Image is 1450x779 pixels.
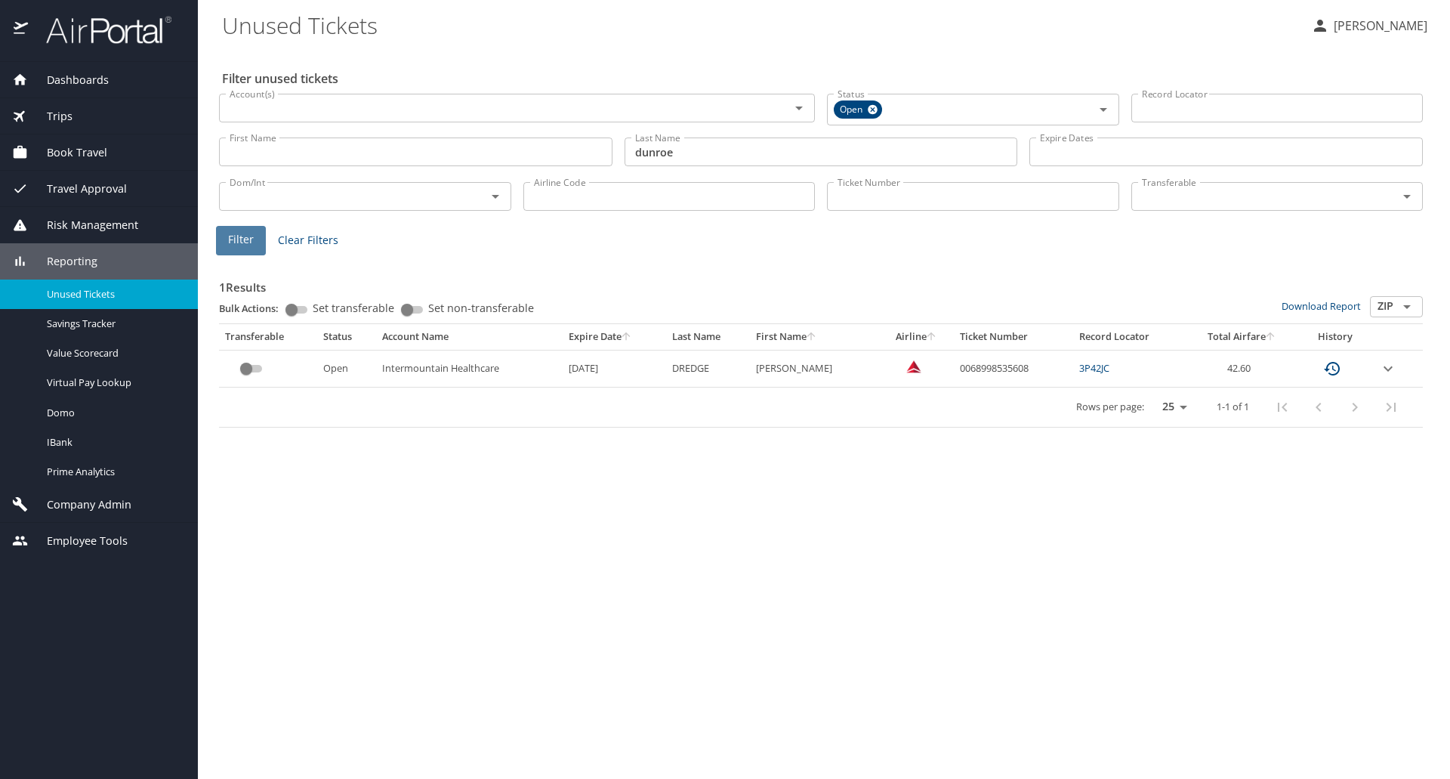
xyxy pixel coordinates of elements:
[47,346,180,360] span: Value Scorecard
[47,465,180,479] span: Prime Analytics
[1329,17,1427,35] p: [PERSON_NAME]
[834,102,872,118] span: Open
[807,332,817,342] button: sort
[906,359,921,374] img: Delta Airlines
[376,324,563,350] th: Account Name
[219,270,1423,296] h3: 1 Results
[47,317,180,331] span: Savings Tracker
[1305,12,1433,39] button: [PERSON_NAME]
[563,324,667,350] th: Expire Date
[1073,324,1186,350] th: Record Locator
[1396,296,1418,317] button: Open
[28,533,128,549] span: Employee Tools
[1093,99,1114,120] button: Open
[485,186,506,207] button: Open
[1217,402,1249,412] p: 1-1 of 1
[29,15,171,45] img: airportal-logo.png
[750,350,880,387] td: [PERSON_NAME]
[880,324,954,350] th: Airline
[750,324,880,350] th: First Name
[28,253,97,270] span: Reporting
[1396,186,1418,207] button: Open
[28,181,127,197] span: Travel Approval
[216,226,266,255] button: Filter
[1079,361,1109,375] a: 3P42JC
[376,350,563,387] td: Intermountain Healthcare
[927,332,937,342] button: sort
[563,350,667,387] td: [DATE]
[666,350,749,387] td: DREDGE
[28,217,138,233] span: Risk Management
[1282,299,1361,313] a: Download Report
[14,15,29,45] img: icon-airportal.png
[317,350,377,387] td: Open
[1076,402,1144,412] p: Rows per page:
[1186,350,1297,387] td: 42.60
[278,231,338,250] span: Clear Filters
[1150,396,1192,419] select: rows per page
[1186,324,1297,350] th: Total Airfare
[219,301,291,315] p: Bulk Actions:
[272,227,344,255] button: Clear Filters
[47,287,180,301] span: Unused Tickets
[317,324,377,350] th: Status
[219,324,1423,428] table: custom pagination table
[788,97,810,119] button: Open
[225,330,311,344] div: Transferable
[28,72,109,88] span: Dashboards
[834,100,882,119] div: Open
[622,332,632,342] button: sort
[47,406,180,420] span: Domo
[1298,324,1373,350] th: History
[222,66,1426,91] h2: Filter unused tickets
[954,324,1073,350] th: Ticket Number
[228,230,254,249] span: Filter
[313,303,394,314] span: Set transferable
[1266,332,1276,342] button: sort
[428,303,534,314] span: Set non-transferable
[28,496,131,513] span: Company Admin
[1379,360,1397,378] button: expand row
[47,435,180,450] span: IBank
[28,108,72,125] span: Trips
[47,376,180,390] span: Virtual Pay Lookup
[954,350,1073,387] td: 0068998535608
[28,144,107,161] span: Book Travel
[222,2,1299,48] h1: Unused Tickets
[666,324,749,350] th: Last Name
